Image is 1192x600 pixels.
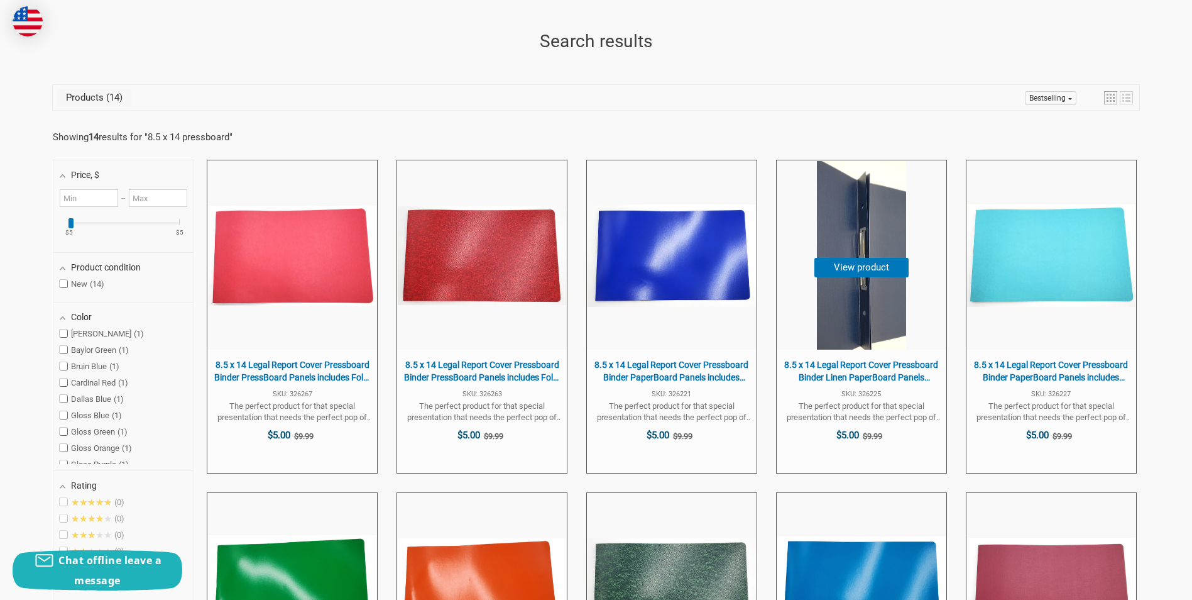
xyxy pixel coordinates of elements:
span: Price [71,170,99,180]
span: $5.00 [647,430,669,441]
span: SKU: 326221 [593,391,750,397]
span: Dallas Blue [60,394,124,404]
span: 0 [114,514,124,523]
span: – [118,194,128,203]
span: Color [71,312,92,322]
ins: $5 [167,230,193,236]
span: 0 [114,530,124,540]
span: $5.00 [836,430,859,441]
span: The perfect product for that special presentation that needs the perfect pop of color to win over... [593,401,750,423]
span: 1 [118,378,128,387]
span: 0 [114,547,124,556]
a: View list mode [1120,91,1133,104]
span: 1 [114,394,124,404]
a: 8.5 x 14 Legal Report Cover Pressboard Binder PaperBoard Panels includes Fold-over Metal Fastener... [966,160,1136,473]
button: View product [814,258,909,277]
span: 1 [134,329,144,338]
span: 1 [119,345,129,355]
img: 8.5 x 14 Legal Report Cover Pressboard Binder PressBoard Panels includes Fold-over Metal Fastener... [398,206,566,304]
a: 8.5 x 14 pressboard [148,131,229,143]
span: 8.5 x 14 Legal Report Cover Pressboard Binder Linen PaperBoard Panels includes Fold-over Metal Fa... [783,359,940,384]
span: Bestselling [1029,94,1066,103]
span: 1 [109,362,119,371]
span: SKU: 326263 [403,391,560,397]
a: View Products Tab [57,89,132,106]
span: 8.5 x 14 Legal Report Cover Pressboard Binder PaperBoard Panels includes Fold-over Metal Fastener... [593,359,750,384]
span: ★★★★★ [71,530,112,540]
span: SKU: 326267 [214,391,371,397]
span: 8.5 x 14 Legal Report Cover Pressboard Binder PressBoard Panels includes Fold-over Metal Fastener... [403,359,560,384]
span: Chat offline leave a message [58,553,161,587]
span: $9.99 [863,431,882,441]
span: Baylor Green [60,345,129,355]
span: ★★★★★ [71,497,112,508]
span: [PERSON_NAME] [60,329,144,339]
div: Showing results for " " [53,131,232,143]
img: duty and tax information for United States [13,6,43,36]
span: The perfect product for that special presentation that needs the perfect pop of color to win over... [214,401,371,423]
span: 14 [90,279,104,289]
span: The perfect product for that special presentation that needs the perfect pop of color to win over... [783,401,940,423]
ins: $5 [56,230,82,236]
span: SKU: 326225 [783,391,940,397]
input: Min [60,189,118,207]
a: View grid mode [1104,91,1117,104]
h1: Search results [53,28,1139,55]
a: 8.5 x 14 Legal Report Cover Pressboard Binder PaperBoard Panels includes Fold-over Metal Fastener... [587,160,757,473]
span: Product condition [71,262,141,272]
span: 1 [112,411,122,420]
span: Rating [71,481,97,491]
a: 8.5 x 14 Legal Report Cover Pressboard Binder PressBoard Panels includes Fold-over Metal Fastener... [207,160,377,473]
img: 8.5 x 14 Legal Report Cover Pressboard Binder PaperBoard Panels includes Fold-over Metal Fastener... [588,204,756,307]
span: $9.99 [673,431,692,441]
span: 1 [118,427,128,436]
span: SKU: 326227 [973,391,1130,397]
input: Max [129,189,187,207]
span: 1 [119,460,129,469]
a: Sort options [1025,91,1076,105]
span: ★★★★★ [71,514,112,524]
button: Chat offline leave a message [13,550,182,591]
span: 14 [104,92,123,103]
span: The perfect product for that special presentation that needs the perfect pop of color to win over... [973,401,1130,423]
span: Gloss Purple [60,460,129,470]
span: The perfect product for that special presentation that needs the perfect pop of color to win over... [403,401,560,423]
span: 8.5 x 14 Legal Report Cover Pressboard Binder PressBoard Panels includes Fold-over Metal Fastener... [214,359,371,384]
b: 14 [89,131,99,143]
span: , $ [90,170,99,180]
span: 1 [122,443,132,453]
span: $5.00 [1026,430,1049,441]
img: 8.5 x 14 Legal Report Cover Pressboard Binder Linen PaperBoard Panels includes Fold-over Metal Fa... [817,161,906,350]
a: 8.5 x 14 Legal Report Cover Pressboard Binder PressBoard Panels includes Fold-over Metal Fastener... [397,160,567,473]
span: $5.00 [457,430,480,441]
span: Gloss Orange [60,443,132,453]
span: ★★★★★ [71,547,112,557]
span: Bruin Blue [60,362,119,372]
span: $9.99 [484,431,503,441]
span: $5.00 [268,430,290,441]
a: 8.5 x 14 Legal Report Cover Pressboard Binder Linen PaperBoard Panels includes Fold-over Metal Fa... [777,160,946,473]
span: 8.5 x 14 Legal Report Cover Pressboard Binder PaperBoard Panels includes Fold-over Metal Fastener... [973,359,1130,384]
span: Cardinal Red [60,378,128,388]
span: $9.99 [1053,431,1072,441]
span: 0 [114,497,124,507]
span: Gloss Green [60,427,128,437]
span: $9.99 [294,431,314,441]
span: Gloss Blue [60,411,122,421]
span: New [60,279,104,289]
img: 8.5 x 14 Legal Report Cover Pressboard Binder PaperBoard Panels includes Fold-over Metal Fastener... [967,204,1135,306]
img: 8.5 x 14 Legal Report Cover Pressboard Binder PressBoard Panels includes Fold-over Metal Fastener... [208,206,376,306]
